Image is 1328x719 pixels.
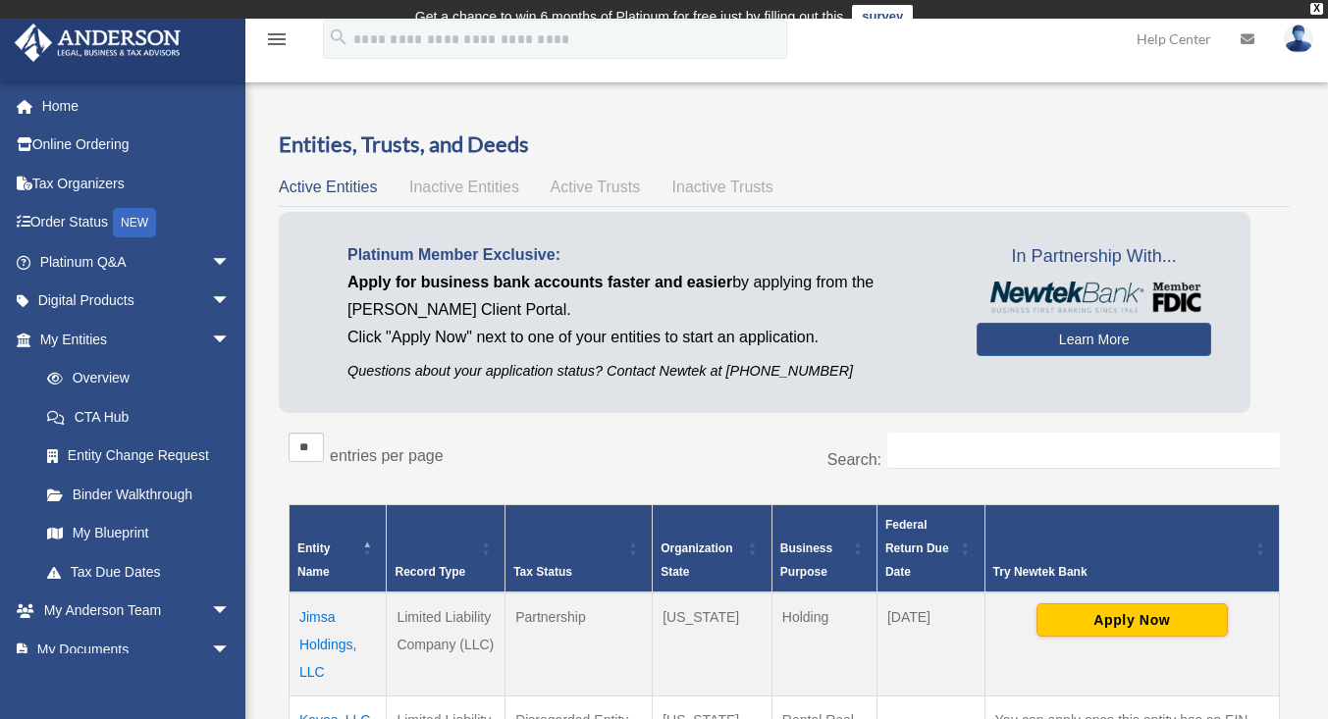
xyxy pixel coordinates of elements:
a: Tax Due Dates [27,552,250,591]
div: close [1310,3,1323,15]
td: Limited Liability Company (LLC) [387,592,505,696]
a: My Documentsarrow_drop_down [14,630,260,669]
a: Order StatusNEW [14,203,260,243]
th: Organization State: Activate to sort [653,505,772,593]
td: Partnership [505,592,653,696]
span: In Partnership With... [977,241,1211,273]
div: Try Newtek Bank [993,560,1249,584]
i: search [328,26,349,48]
span: Inactive Trusts [672,179,773,195]
a: Entity Change Request [27,437,250,476]
span: arrow_drop_down [211,282,250,322]
p: Questions about your application status? Contact Newtek at [PHONE_NUMBER] [347,359,947,384]
td: Holding [771,592,876,696]
a: CTA Hub [27,397,250,437]
a: Home [14,86,260,126]
h3: Entities, Trusts, and Deeds [279,129,1290,160]
span: Business Purpose [780,541,832,579]
a: Overview [27,359,240,398]
span: Inactive Entities [409,179,519,195]
img: Anderson Advisors Platinum Portal [9,24,186,62]
label: entries per page [330,447,444,464]
span: Active Trusts [551,179,641,195]
td: Jimsa Holdings, LLC [290,592,387,696]
a: My Anderson Teamarrow_drop_down [14,591,260,631]
a: menu [265,34,289,51]
a: Learn More [977,323,1211,356]
th: Try Newtek Bank : Activate to sort [984,505,1279,593]
a: Binder Walkthrough [27,475,250,514]
th: Record Type: Activate to sort [387,505,505,593]
a: Platinum Q&Aarrow_drop_down [14,242,260,282]
td: [US_STATE] [653,592,772,696]
span: Apply for business bank accounts faster and easier [347,274,732,290]
span: arrow_drop_down [211,630,250,670]
a: My Entitiesarrow_drop_down [14,320,250,359]
span: Active Entities [279,179,377,195]
p: by applying from the [PERSON_NAME] Client Portal. [347,269,947,324]
span: Organization State [661,541,732,579]
span: Entity Name [297,541,330,579]
img: NewtekBankLogoSM.png [986,282,1201,313]
a: My Blueprint [27,514,250,553]
a: Tax Organizers [14,164,260,203]
th: Entity Name: Activate to invert sorting [290,505,387,593]
td: [DATE] [876,592,984,696]
span: arrow_drop_down [211,591,250,632]
div: Get a chance to win 6 months of Platinum for free just by filling out this [415,5,844,28]
span: Record Type [395,565,465,579]
a: Digital Productsarrow_drop_down [14,282,260,321]
label: Search: [827,451,881,468]
p: Click "Apply Now" next to one of your entities to start an application. [347,324,947,351]
button: Apply Now [1036,603,1228,637]
a: survey [852,5,913,28]
th: Tax Status: Activate to sort [505,505,653,593]
span: Federal Return Due Date [885,518,949,579]
span: arrow_drop_down [211,320,250,360]
p: Platinum Member Exclusive: [347,241,947,269]
img: User Pic [1284,25,1313,53]
div: NEW [113,208,156,237]
th: Business Purpose: Activate to sort [771,505,876,593]
th: Federal Return Due Date: Activate to sort [876,505,984,593]
i: menu [265,27,289,51]
span: arrow_drop_down [211,242,250,282]
a: Online Ordering [14,126,260,165]
span: Tax Status [513,565,572,579]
